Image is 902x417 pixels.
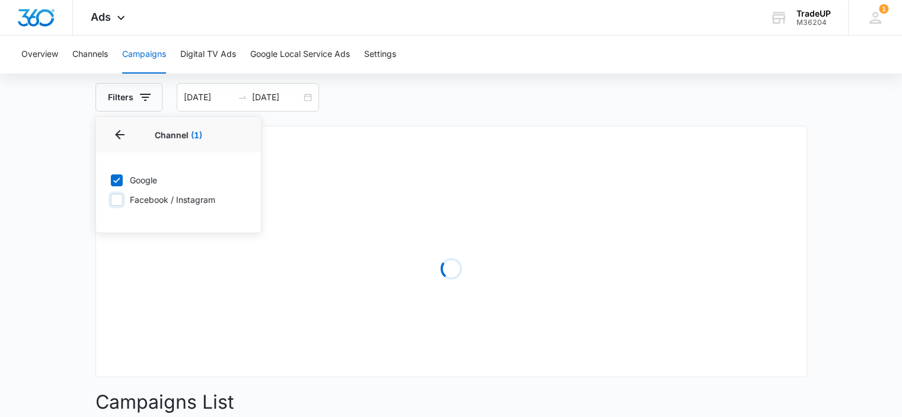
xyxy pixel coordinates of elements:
[796,9,831,18] div: account name
[21,36,58,74] button: Overview
[95,388,807,416] p: Campaigns List
[180,36,236,74] button: Digital TV Ads
[879,4,888,14] div: notifications count
[110,193,247,206] label: Facebook / Instagram
[95,83,162,112] button: Filters
[796,18,831,27] div: account id
[238,93,247,102] span: swap-right
[72,36,108,74] button: Channels
[184,91,233,104] input: Start date
[250,36,350,74] button: Google Local Service Ads
[110,129,247,141] p: Channel
[879,4,888,14] span: 1
[364,36,396,74] button: Settings
[91,11,111,23] span: Ads
[110,174,247,186] label: Google
[122,36,166,74] button: Campaigns
[252,91,301,104] input: End date
[191,130,202,140] span: (1)
[238,93,247,102] span: to
[110,125,129,144] button: Back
